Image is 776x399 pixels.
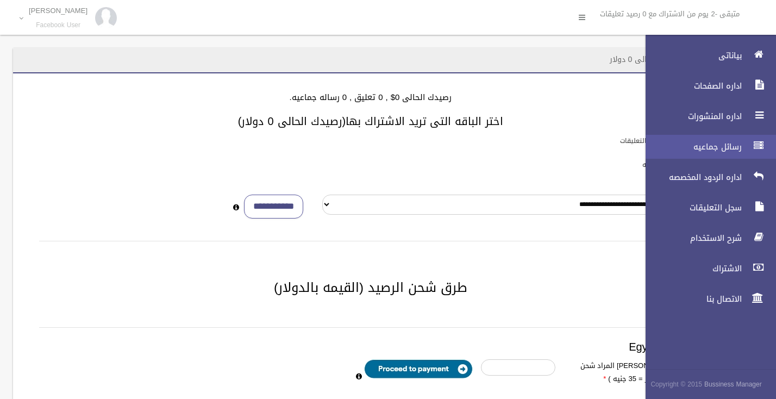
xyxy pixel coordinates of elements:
label: باقات الرسائل الجماعيه [642,159,706,171]
span: اداره المنشورات [636,111,745,122]
a: بياناتى [636,43,776,67]
span: الاتصال بنا [636,294,745,304]
h3: اختر الباقه التى تريد الاشتراك بها(رصيدك الحالى 0 دولار) [26,115,715,127]
h3: Egypt payment [39,341,702,353]
small: Facebook User [29,21,87,29]
a: شرح الاستخدام [636,226,776,250]
a: سجل التعليقات [636,196,776,220]
label: باقات الرد الالى على التعليقات [620,135,706,147]
span: الاشتراك [636,263,745,274]
a: الاتصال بنا [636,287,776,311]
strong: Bussiness Manager [704,378,762,390]
h4: رصيدك الحالى 0$ , 0 تعليق , 0 رساله جماعيه. [26,93,715,102]
a: رسائل جماعيه [636,135,776,159]
img: 84628273_176159830277856_972693363922829312_n.jpg [95,7,117,29]
span: اداره الردود المخصصه [636,172,745,183]
p: [PERSON_NAME] [29,7,87,15]
a: اداره الردود المخصصه [636,165,776,189]
span: Copyright © 2015 [650,378,702,390]
span: شرح الاستخدام [636,233,745,244]
span: رسائل جماعيه [636,141,745,152]
span: بياناتى [636,50,745,61]
span: اداره الصفحات [636,80,745,91]
header: الاشتراك - رصيدك الحالى 0 دولار [597,49,728,70]
a: اداره المنشورات [636,104,776,128]
h2: طرق شحن الرصيد (القيمه بالدولار) [26,280,715,295]
a: اداره الصفحات [636,74,776,98]
span: سجل التعليقات [636,202,745,213]
label: ادخل [PERSON_NAME] المراد شحن رصيدك به (دولار = 35 جنيه ) [564,359,700,385]
a: الاشتراك [636,257,776,280]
